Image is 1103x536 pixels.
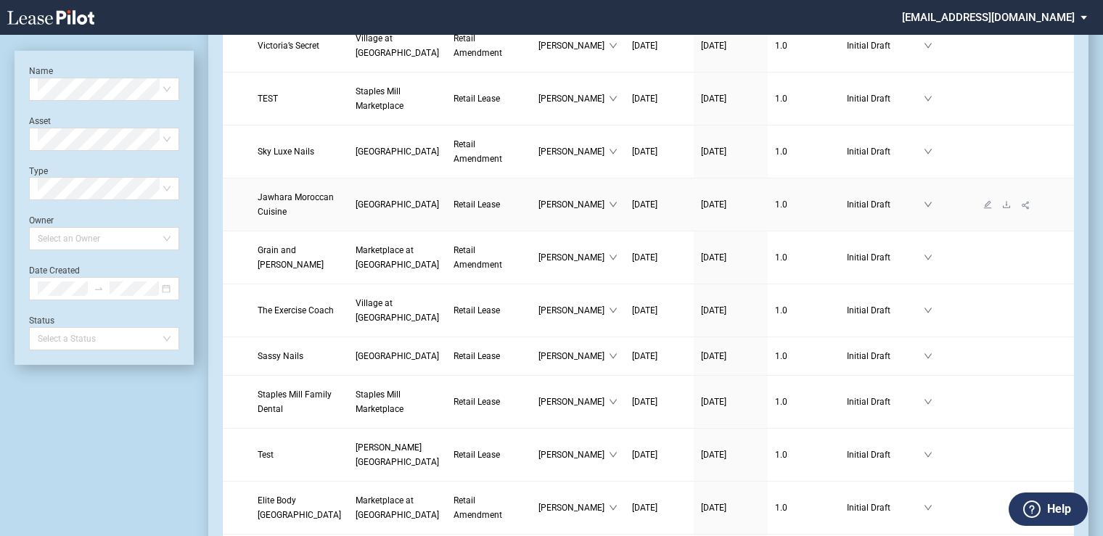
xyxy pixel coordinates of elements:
span: Initial Draft [847,303,924,318]
span: to [94,284,104,294]
span: [DATE] [701,252,726,263]
a: 1.0 [775,448,832,462]
span: Sassy Nails [258,351,303,361]
a: 1.0 [775,395,832,409]
label: Asset [29,116,51,126]
span: Initial Draft [847,197,924,212]
a: Retail Amendment [454,243,524,272]
a: [DATE] [701,500,760,515]
label: Name [29,66,53,76]
span: Staples Mill Marketplace [356,389,403,414]
span: Retail Lease [454,351,500,361]
a: Jawhara Moroccan Cuisine [258,190,341,219]
span: Westgate Shopping Center [356,199,439,210]
a: Staples Mill Marketplace [356,84,439,113]
a: 1.0 [775,197,832,212]
span: down [609,200,618,209]
span: Retail Amendment [454,245,502,270]
a: [DATE] [701,349,760,363]
a: 1.0 [775,144,832,159]
span: Pavilion Plaza West [356,351,439,361]
a: 1.0 [775,250,832,265]
a: Retail Lease [454,91,524,106]
span: Initial Draft [847,144,924,159]
span: Test [258,450,274,460]
a: [GEOGRAPHIC_DATA] [356,144,439,159]
span: down [609,253,618,262]
span: Retail Lease [454,397,500,407]
a: [GEOGRAPHIC_DATA] [356,349,439,363]
span: down [924,397,932,406]
a: [DATE] [632,303,686,318]
span: down [924,352,932,360]
a: Retail Amendment [454,31,524,60]
span: Margarita Plaza [356,442,439,467]
span: [DATE] [701,450,726,460]
span: 1 . 0 [775,503,787,513]
span: [PERSON_NAME] [538,303,609,318]
span: [DATE] [632,397,657,407]
span: down [609,397,618,406]
span: Staples Mill Family Dental [258,389,332,414]
a: [DATE] [632,197,686,212]
span: Marketplace at Highland Village [356,495,439,520]
span: Retail Lease [454,199,500,210]
span: [PERSON_NAME] [538,349,609,363]
span: 1 . 0 [775,147,787,157]
span: Retail Lease [454,94,500,104]
a: 1.0 [775,349,832,363]
span: [DATE] [632,94,657,104]
a: Elite Body [GEOGRAPHIC_DATA] [258,493,341,522]
span: down [609,352,618,360]
span: [DATE] [632,41,657,51]
span: [DATE] [701,94,726,104]
a: Sassy Nails [258,349,341,363]
span: down [609,450,618,459]
label: Owner [29,215,54,226]
span: [PERSON_NAME] [538,250,609,265]
a: [DATE] [701,395,760,409]
a: [DATE] [701,144,760,159]
label: Help [1047,500,1071,519]
span: Initial Draft [847,91,924,106]
a: [DATE] [701,303,760,318]
a: edit [978,199,997,210]
a: [DATE] [701,197,760,212]
span: Marketplace at Highland Village [356,245,439,270]
span: down [609,306,618,315]
span: [DATE] [701,503,726,513]
span: Sky Luxe Nails [258,147,314,157]
a: [DATE] [632,349,686,363]
span: down [609,147,618,156]
a: 1.0 [775,91,832,106]
span: download [1002,200,1011,209]
span: down [924,41,932,50]
a: [DATE] [632,250,686,265]
a: Retail Lease [454,349,524,363]
span: [PERSON_NAME] [538,197,609,212]
span: 1 . 0 [775,397,787,407]
a: Retail Amendment [454,137,524,166]
span: [DATE] [632,305,657,316]
a: Sky Luxe Nails [258,144,341,159]
a: [DATE] [632,448,686,462]
span: [DATE] [632,351,657,361]
span: [DATE] [632,199,657,210]
span: [PERSON_NAME] [538,144,609,159]
span: [DATE] [632,450,657,460]
span: Initial Draft [847,38,924,53]
span: down [924,503,932,512]
a: Retail Lease [454,395,524,409]
label: Type [29,166,48,176]
span: Retail Lease [454,450,500,460]
span: [DATE] [701,351,726,361]
span: 1 . 0 [775,351,787,361]
span: 1 . 0 [775,252,787,263]
span: 1 . 0 [775,94,787,104]
span: The Exercise Coach [258,305,334,316]
a: Marketplace at [GEOGRAPHIC_DATA] [356,243,439,272]
span: Grain and Berry [258,245,324,270]
span: swap-right [94,284,104,294]
span: Initial Draft [847,448,924,462]
span: [DATE] [632,147,657,157]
